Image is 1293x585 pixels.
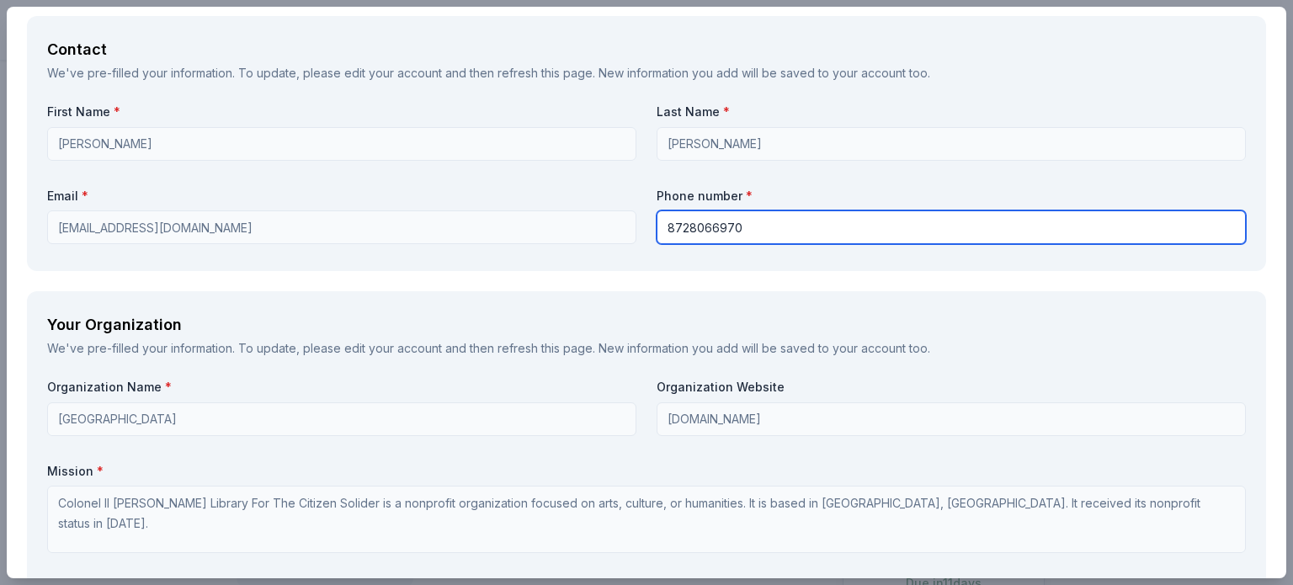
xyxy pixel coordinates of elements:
[47,463,1246,480] label: Mission
[344,66,442,80] a: edit your account
[47,63,1246,83] div: We've pre-filled your information. To update, please and then refresh this page. New information ...
[657,379,1246,396] label: Organization Website
[657,104,1246,120] label: Last Name
[47,188,636,205] label: Email
[47,486,1246,553] textarea: Colonel Il [PERSON_NAME] Library For The Citizen Solider is a nonprofit organization focused on a...
[47,311,1246,338] div: Your Organization
[47,338,1246,359] div: We've pre-filled your information. To update, please and then refresh this page. New information ...
[47,36,1246,63] div: Contact
[47,379,636,396] label: Organization Name
[657,188,1246,205] label: Phone number
[47,104,636,120] label: First Name
[344,341,442,355] a: edit your account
